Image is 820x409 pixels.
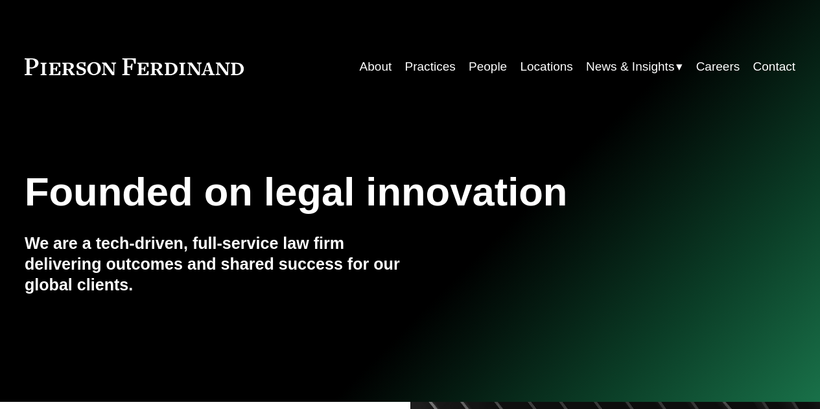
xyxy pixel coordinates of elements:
[696,54,740,79] a: Careers
[25,169,667,215] h1: Founded on legal innovation
[405,54,456,79] a: Practices
[586,54,683,79] a: folder dropdown
[469,54,507,79] a: People
[25,233,410,296] h4: We are a tech-driven, full-service law firm delivering outcomes and shared success for our global...
[586,56,674,78] span: News & Insights
[520,54,572,79] a: Locations
[360,54,392,79] a: About
[753,54,796,79] a: Contact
